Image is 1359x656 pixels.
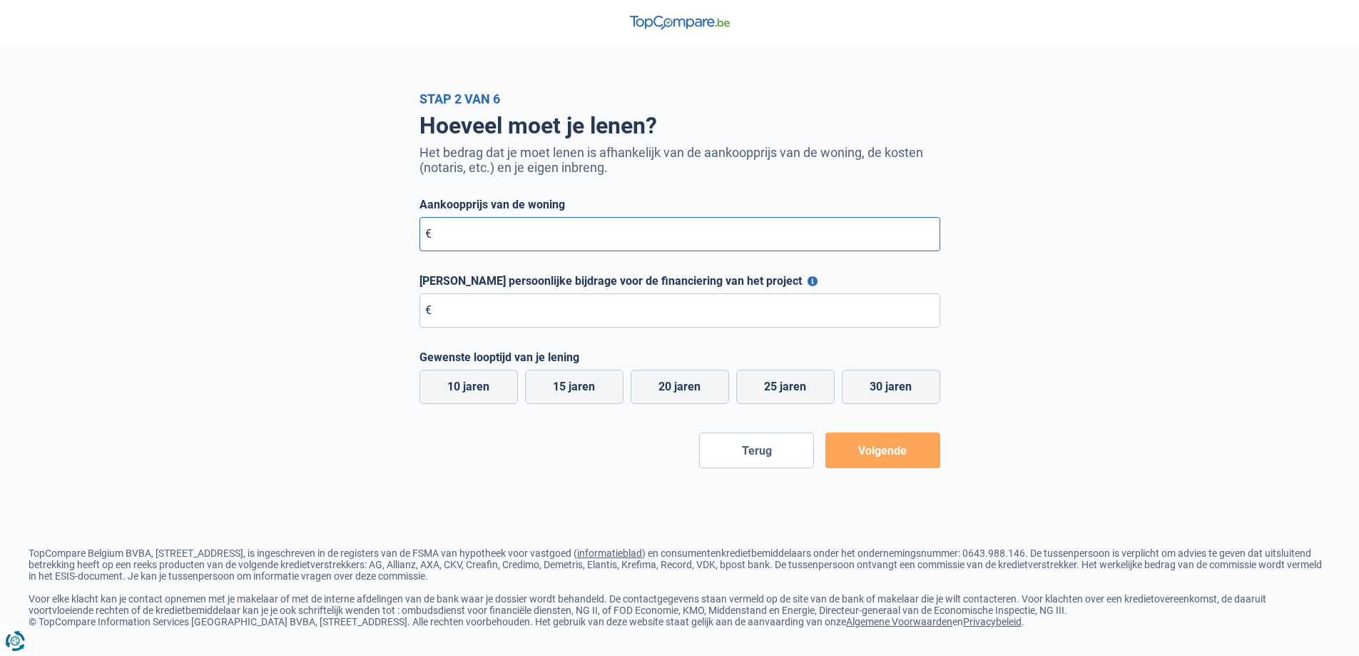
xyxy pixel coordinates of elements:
[699,433,814,468] button: Terug
[419,145,940,175] p: Het bedrag dat je moet lenen is afhankelijk van de aankoopprijs van de woning, de kosten (notaris...
[419,370,518,404] label: 10 jaren
[630,16,730,30] img: TopCompare Logo
[577,547,642,559] a: informatieblad
[425,227,432,241] span: €
[419,198,940,211] label: Aankoopprijs van de woning
[525,370,623,404] label: 15 jaren
[419,91,940,106] div: Stap 2 van 6
[419,112,940,139] h1: Hoeveel moet je lenen?
[736,370,835,404] label: 25 jaren
[808,276,818,286] button: [PERSON_NAME] persoonlijke bijdrage voor de financiering van het project
[846,616,952,627] a: Algemene Voorwaarden
[419,350,940,364] label: Gewenste looptijd van je lening
[842,370,940,404] label: 30 jaren
[963,616,1022,627] a: Privacybeleid
[419,274,940,288] label: [PERSON_NAME] persoonlijke bijdrage voor de financiering van het project
[425,303,432,317] span: €
[631,370,729,404] label: 20 jaren
[825,433,940,468] button: Volgende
